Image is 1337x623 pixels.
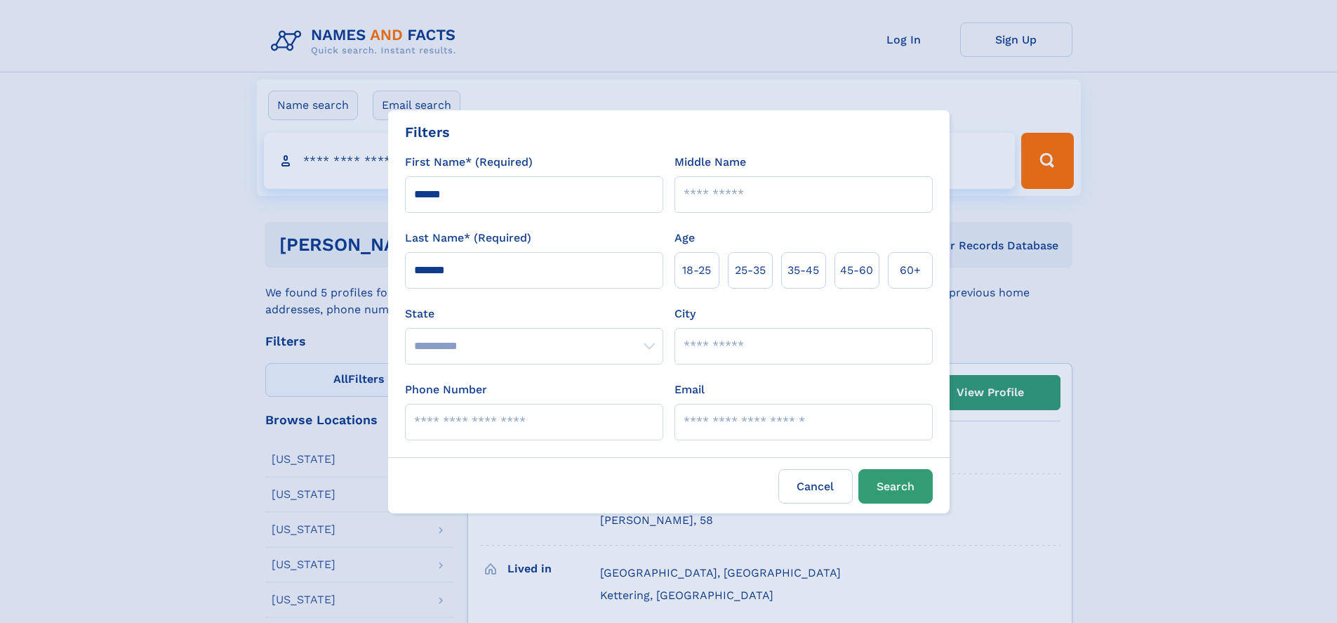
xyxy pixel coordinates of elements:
[405,154,533,171] label: First Name* (Required)
[405,122,450,143] div: Filters
[682,262,711,279] span: 18‑25
[787,262,819,279] span: 35‑45
[674,154,746,171] label: Middle Name
[674,306,696,322] label: City
[858,469,933,504] button: Search
[405,381,487,398] label: Phone Number
[674,230,695,247] label: Age
[900,262,921,279] span: 60+
[735,262,766,279] span: 25‑35
[778,469,853,504] label: Cancel
[840,262,873,279] span: 45‑60
[405,306,663,322] label: State
[674,381,705,398] label: Email
[405,230,531,247] label: Last Name* (Required)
